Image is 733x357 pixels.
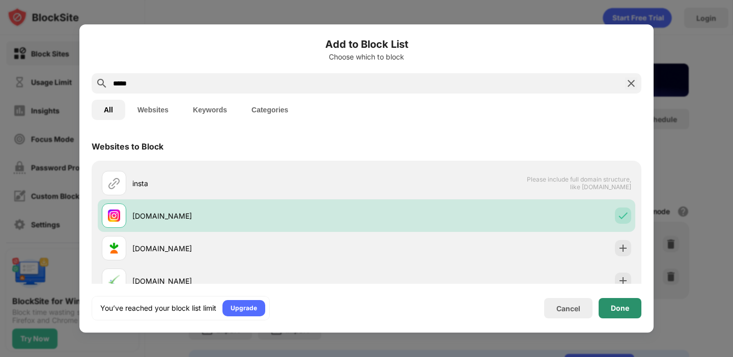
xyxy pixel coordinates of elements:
div: [DOMAIN_NAME] [132,243,366,254]
h6: Add to Block List [92,37,641,52]
img: favicons [108,210,120,222]
div: You’ve reached your block list limit [100,303,216,313]
div: [DOMAIN_NAME] [132,276,366,286]
img: favicons [108,242,120,254]
div: Upgrade [231,303,257,313]
button: Categories [239,100,300,120]
img: favicons [108,275,120,287]
button: All [92,100,125,120]
button: Websites [125,100,181,120]
div: Cancel [556,304,580,313]
div: Websites to Block [92,141,163,152]
div: Choose which to block [92,53,641,61]
img: search-close [625,77,637,90]
div: [DOMAIN_NAME] [132,211,366,221]
button: Keywords [181,100,239,120]
span: Please include full domain structure, like [DOMAIN_NAME] [526,175,631,191]
img: search.svg [96,77,108,90]
img: url.svg [108,177,120,189]
div: insta [132,178,366,189]
div: Done [611,304,629,312]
